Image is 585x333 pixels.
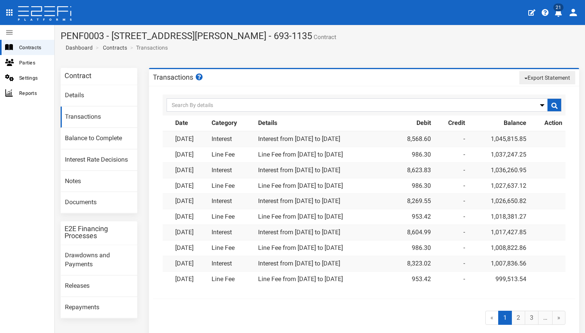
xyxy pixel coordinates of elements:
[19,43,48,52] span: Contracts
[175,135,194,142] a: [DATE]
[525,311,538,325] a: 3
[61,276,137,297] a: Releases
[258,135,340,142] a: Interest from [DATE] to [DATE]
[389,194,434,209] td: 8,269.55
[389,131,434,147] td: 8,568.60
[552,311,565,325] a: »
[61,107,137,128] a: Transactions
[103,44,127,52] a: Contracts
[63,45,93,51] span: Dashboard
[434,209,468,225] td: -
[61,85,137,106] a: Details
[208,116,255,131] th: Category
[498,311,512,325] span: 1
[172,116,208,131] th: Date
[175,166,194,174] a: [DATE]
[208,240,255,256] td: Line Fee
[167,98,562,112] input: Search By details
[434,147,468,162] td: -
[19,73,48,82] span: Settings
[175,228,194,236] a: [DATE]
[389,147,434,162] td: 986.30
[258,244,343,251] a: Line Fee from [DATE] to [DATE]
[434,271,468,287] td: -
[61,192,137,213] a: Documents
[153,73,204,81] h3: Transactions
[468,194,530,209] td: 1,026,650.82
[258,275,343,283] a: Line Fee from [DATE] to [DATE]
[468,271,530,287] td: 999,513.54
[389,271,434,287] td: 953.42
[538,311,553,325] a: …
[434,131,468,147] td: -
[175,244,194,251] a: [DATE]
[208,256,255,271] td: Interest
[258,213,343,220] a: Line Fee from [DATE] to [DATE]
[389,162,434,178] td: 8,623.83
[61,31,579,41] h1: PENF0003 - [STREET_ADDRESS][PERSON_NAME] - 693-1135
[258,151,343,158] a: Line Fee from [DATE] to [DATE]
[258,228,340,236] a: Interest from [DATE] to [DATE]
[529,116,565,131] th: Action
[208,178,255,194] td: Line Fee
[175,182,194,189] a: [DATE]
[61,171,137,192] a: Notes
[485,311,499,325] span: «
[468,147,530,162] td: 1,037,247.25
[389,225,434,240] td: 8,604.99
[468,209,530,225] td: 1,018,381.27
[389,116,434,131] th: Debit
[61,245,137,275] a: Drawdowns and Payments
[61,297,137,318] a: Repayments
[434,256,468,271] td: -
[468,116,530,131] th: Balance
[175,260,194,267] a: [DATE]
[434,194,468,209] td: -
[128,44,168,52] li: Transactions
[255,116,389,131] th: Details
[434,162,468,178] td: -
[19,58,48,67] span: Parties
[468,240,530,256] td: 1,008,822.86
[208,147,255,162] td: Line Fee
[468,162,530,178] td: 1,036,260.95
[258,197,340,205] a: Interest from [DATE] to [DATE]
[208,162,255,178] td: Interest
[434,240,468,256] td: -
[175,197,194,205] a: [DATE]
[61,128,137,149] a: Balance to Complete
[208,194,255,209] td: Interest
[258,260,340,267] a: Interest from [DATE] to [DATE]
[63,44,93,52] a: Dashboard
[519,71,575,84] button: Export Statement
[175,151,194,158] a: [DATE]
[208,131,255,147] td: Interest
[208,225,255,240] td: Interest
[468,131,530,147] td: 1,045,815.85
[19,89,48,98] span: Reports
[468,256,530,271] td: 1,007,836.56
[312,34,336,40] small: Contract
[175,275,194,283] a: [DATE]
[434,225,468,240] td: -
[208,271,255,287] td: Line Fee
[389,256,434,271] td: 8,323.02
[175,213,194,220] a: [DATE]
[511,311,525,325] a: 2
[389,240,434,256] td: 986.30
[61,150,137,171] a: Interest Rate Decisions
[258,182,343,189] a: Line Fee from [DATE] to [DATE]
[468,225,530,240] td: 1,017,427.85
[434,116,468,131] th: Credit
[389,209,434,225] td: 953.42
[208,209,255,225] td: Line Fee
[434,178,468,194] td: -
[258,166,340,174] a: Interest from [DATE] to [DATE]
[65,72,92,79] h3: Contract
[468,178,530,194] td: 1,027,637.12
[65,225,133,239] h3: E2E Financing Processes
[389,178,434,194] td: 986.30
